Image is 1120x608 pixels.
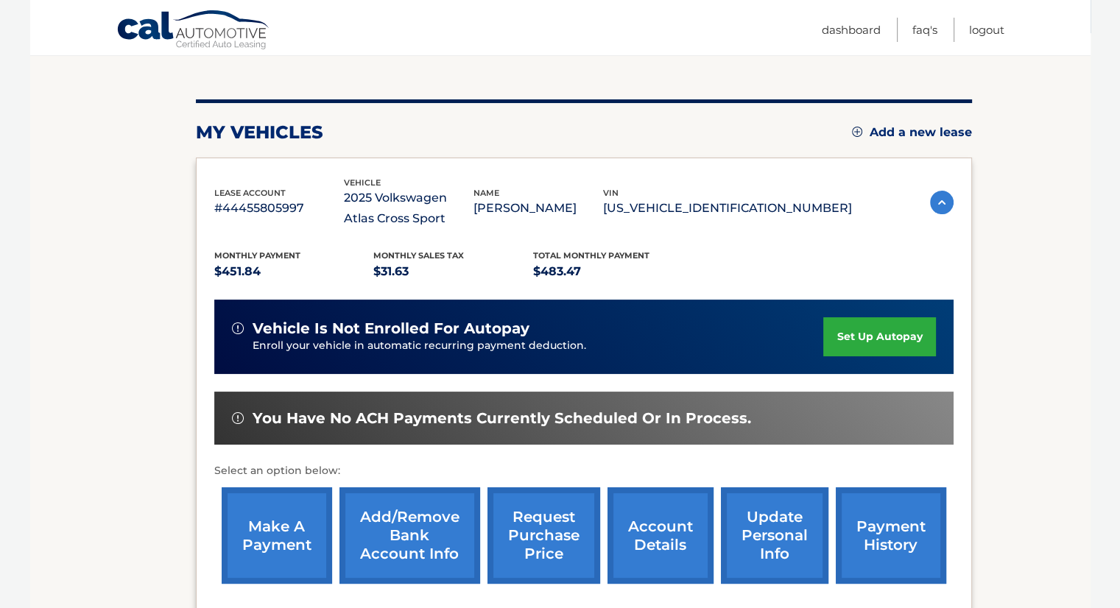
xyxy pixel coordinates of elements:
[852,127,862,137] img: add.svg
[721,487,828,584] a: update personal info
[196,121,323,144] h2: my vehicles
[822,18,881,42] a: Dashboard
[603,188,619,198] span: vin
[533,250,649,261] span: Total Monthly Payment
[116,10,271,52] a: Cal Automotive
[253,409,751,428] span: You have no ACH payments currently scheduled or in process.
[930,191,954,214] img: accordion-active.svg
[373,250,464,261] span: Monthly sales Tax
[232,412,244,424] img: alert-white.svg
[852,125,972,140] a: Add a new lease
[344,188,473,229] p: 2025 Volkswagen Atlas Cross Sport
[214,462,954,480] p: Select an option below:
[222,487,332,584] a: make a payment
[912,18,937,42] a: FAQ's
[214,250,300,261] span: Monthly Payment
[533,261,693,282] p: $483.47
[607,487,714,584] a: account details
[836,487,946,584] a: payment history
[473,188,499,198] span: name
[373,261,533,282] p: $31.63
[253,338,824,354] p: Enroll your vehicle in automatic recurring payment deduction.
[969,18,1004,42] a: Logout
[253,319,529,338] span: vehicle is not enrolled for autopay
[339,487,480,584] a: Add/Remove bank account info
[823,317,935,356] a: set up autopay
[487,487,600,584] a: request purchase price
[214,261,374,282] p: $451.84
[603,198,852,219] p: [US_VEHICLE_IDENTIFICATION_NUMBER]
[473,198,603,219] p: [PERSON_NAME]
[344,177,381,188] span: vehicle
[232,322,244,334] img: alert-white.svg
[214,198,344,219] p: #44455805997
[214,188,286,198] span: lease account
